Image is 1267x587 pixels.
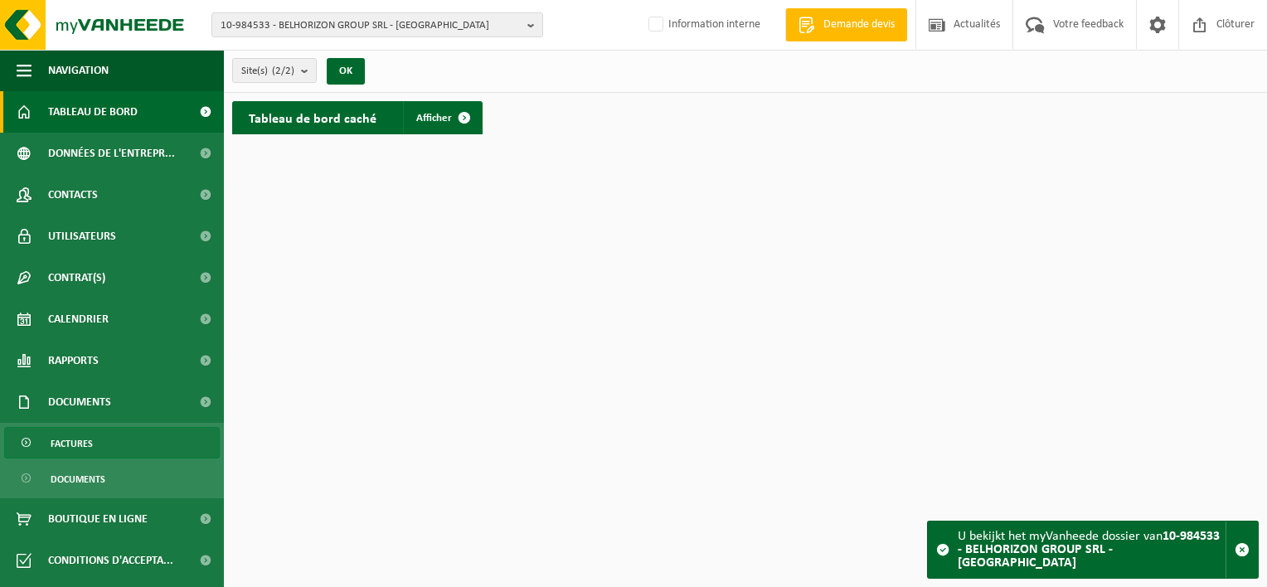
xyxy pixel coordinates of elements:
h2: Tableau de bord caché [232,101,393,133]
strong: 10-984533 - BELHORIZON GROUP SRL - [GEOGRAPHIC_DATA] [958,530,1220,570]
div: U bekijkt het myVanheede dossier van [958,522,1226,578]
span: Site(s) [241,59,294,84]
span: Demande devis [819,17,899,33]
span: Rapports [48,340,99,381]
count: (2/2) [272,65,294,76]
button: 10-984533 - BELHORIZON GROUP SRL - [GEOGRAPHIC_DATA] [211,12,543,37]
span: Afficher [416,113,452,124]
a: Demande devis [785,8,907,41]
span: Boutique en ligne [48,498,148,540]
button: OK [327,58,365,85]
span: Documents [48,381,111,423]
span: Utilisateurs [48,216,116,257]
span: Conditions d'accepta... [48,540,173,581]
span: Calendrier [48,298,109,340]
span: Factures [51,428,93,459]
span: Documents [51,463,105,495]
a: Documents [4,463,220,494]
a: Factures [4,427,220,458]
span: Contrat(s) [48,257,105,298]
a: Afficher [403,101,481,134]
span: Données de l'entrepr... [48,133,175,174]
span: 10-984533 - BELHORIZON GROUP SRL - [GEOGRAPHIC_DATA] [221,13,521,38]
span: Contacts [48,174,98,216]
span: Navigation [48,50,109,91]
button: Site(s)(2/2) [232,58,317,83]
label: Information interne [645,12,760,37]
span: Tableau de bord [48,91,138,133]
